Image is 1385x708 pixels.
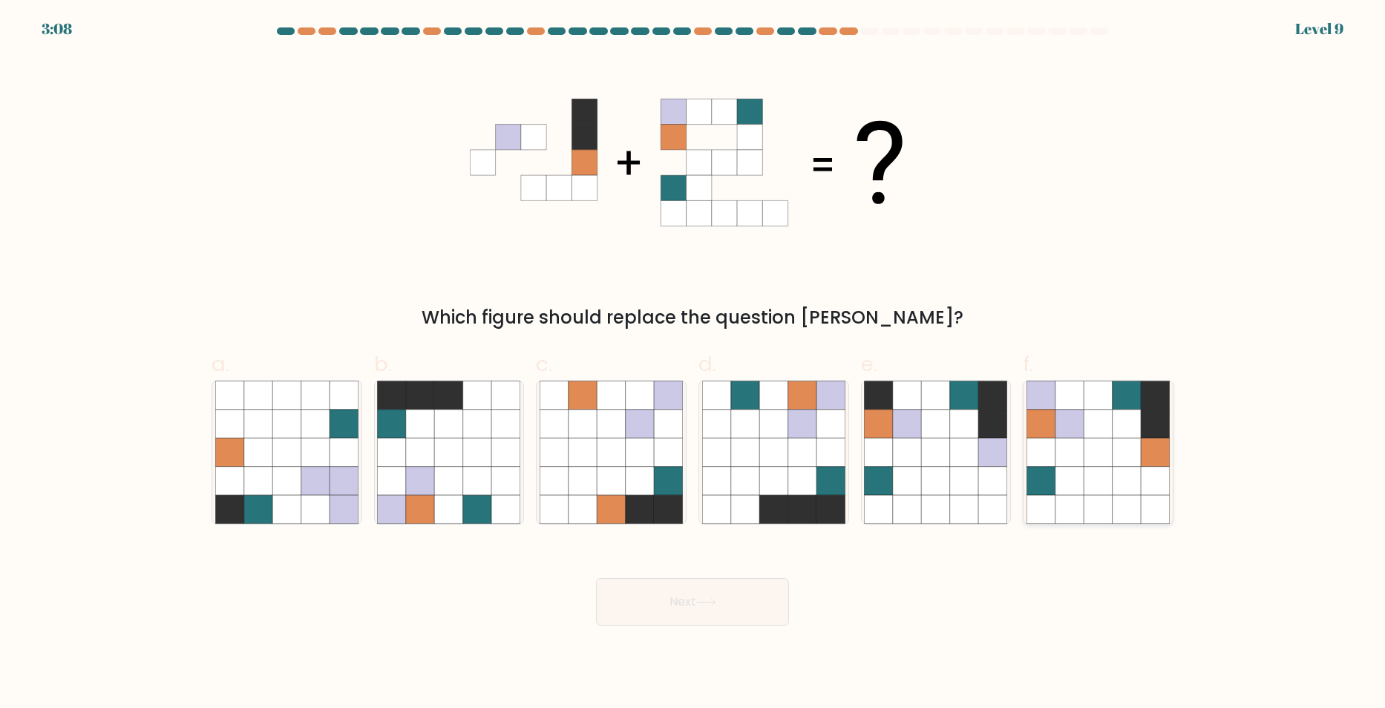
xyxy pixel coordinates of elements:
span: a. [212,350,229,378]
button: Next [596,578,789,626]
span: e. [861,350,877,378]
div: Level 9 [1295,18,1343,40]
span: f. [1023,350,1033,378]
div: 3:08 [42,18,72,40]
span: d. [698,350,716,378]
span: b. [374,350,392,378]
span: c. [536,350,552,378]
div: Which figure should replace the question [PERSON_NAME]? [220,304,1165,331]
